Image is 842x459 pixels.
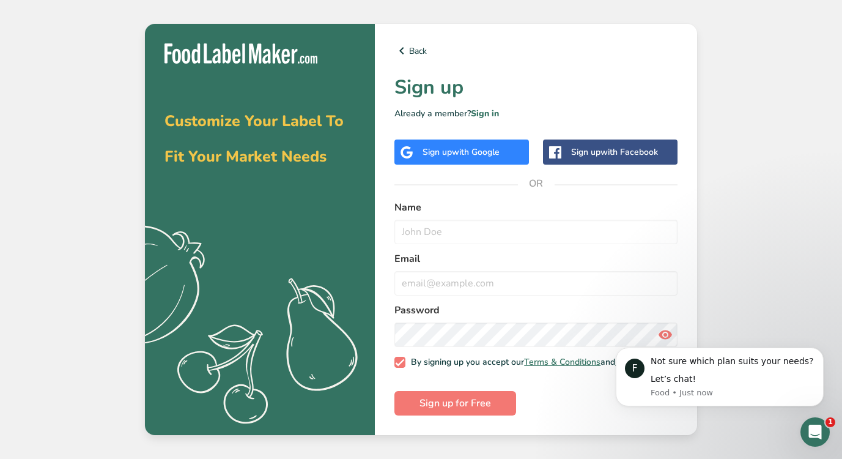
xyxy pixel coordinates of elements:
span: with Facebook [600,146,658,158]
div: Sign up [423,146,500,159]
h1: Sign up [394,73,678,102]
a: Back [394,43,678,58]
span: Sign up for Free [419,396,491,411]
span: Customize Your Label To Fit Your Market Needs [164,111,344,167]
p: Already a member? [394,107,678,120]
div: Sign up [571,146,658,159]
a: Terms & Conditions [524,356,600,368]
iframe: Intercom live chat [800,417,830,447]
span: By signing up you accept our and [405,357,670,368]
input: John Doe [394,220,678,244]
button: Sign up for Free [394,391,516,416]
label: Email [394,252,678,266]
a: Sign in [471,108,499,119]
iframe: Intercom notifications message [597,329,842,426]
span: with Google [452,146,500,158]
img: Food Label Maker [164,43,317,64]
input: email@example.com [394,271,678,296]
span: OR [518,165,555,202]
span: 1 [825,417,835,427]
label: Password [394,303,678,318]
label: Name [394,200,678,215]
